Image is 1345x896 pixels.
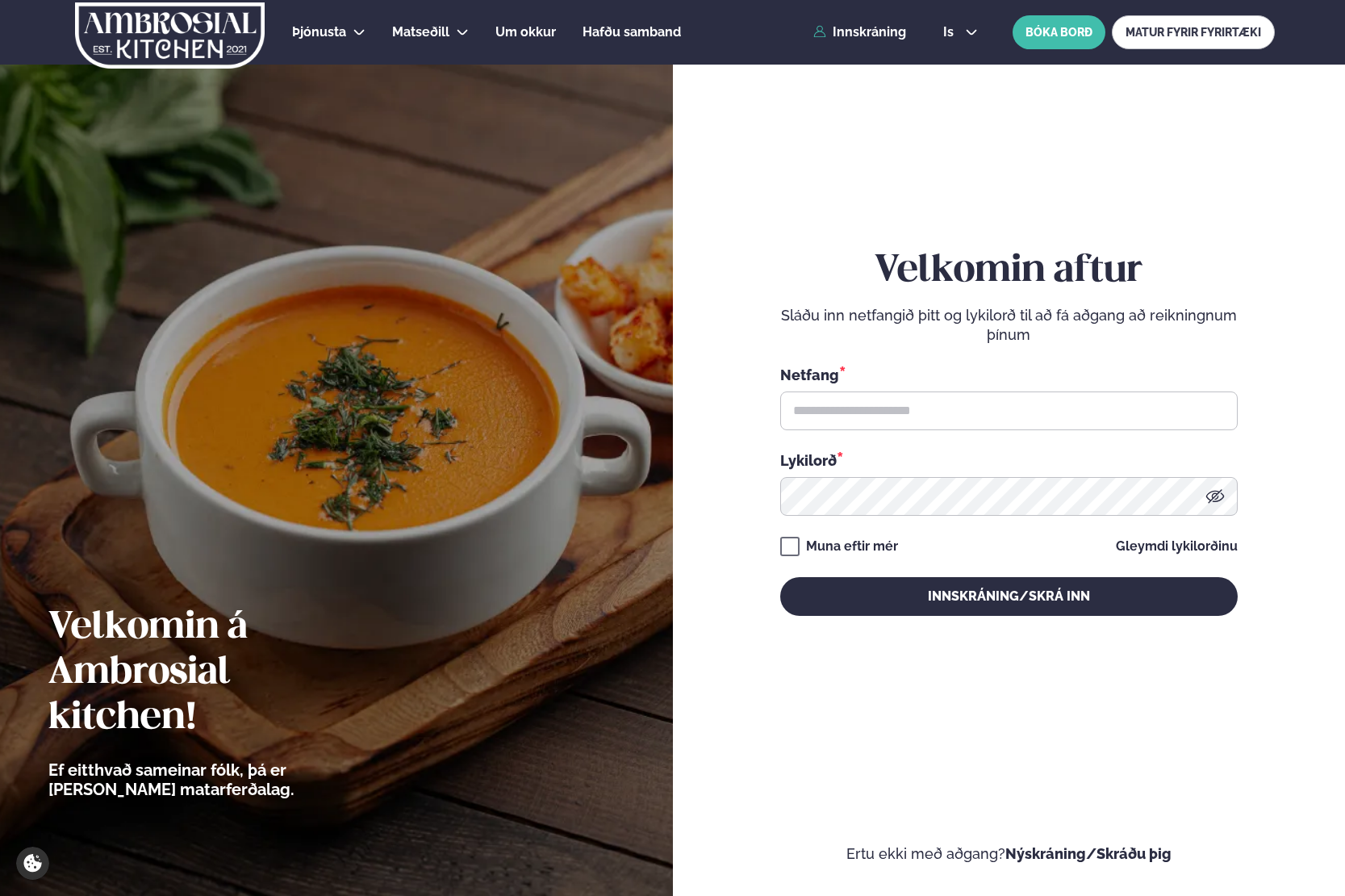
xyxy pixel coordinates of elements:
span: Þjónusta [292,24,346,40]
a: Matseðill [392,23,449,42]
p: Sláðu inn netfangið þitt og lykilorð til að fá aðgang að reikningnum þínum [780,306,1238,345]
button: is [930,26,991,39]
button: BÓKA BORÐ [1013,15,1105,49]
a: Hafðu samband [583,23,681,42]
p: Ef eitthvað sameinar fólk, þá er [PERSON_NAME] matarferðalag. [48,760,383,799]
a: Nýskráning/Skráðu þig [1005,845,1172,862]
h2: Velkomin aftur [780,249,1238,294]
div: Netfang [780,364,1238,385]
a: MATUR FYRIR FYRIRTÆKI [1112,15,1275,49]
div: Lykilorð [780,450,1238,471]
h2: Velkomin á Ambrosial kitchen! [48,605,383,741]
span: Matseðill [392,24,449,40]
a: Gleymdi lykilorðinu [1116,540,1238,553]
img: logo [73,2,266,69]
span: Um okkur [495,24,556,40]
button: Innskráning/Skrá inn [780,577,1238,616]
a: Um okkur [495,23,556,42]
p: Ertu ekki með aðgang? [721,844,1297,864]
a: Þjónusta [292,23,346,42]
a: Cookie settings [16,847,49,880]
span: is [943,26,959,39]
span: Hafðu samband [583,24,681,40]
a: Innskráning [813,25,906,40]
